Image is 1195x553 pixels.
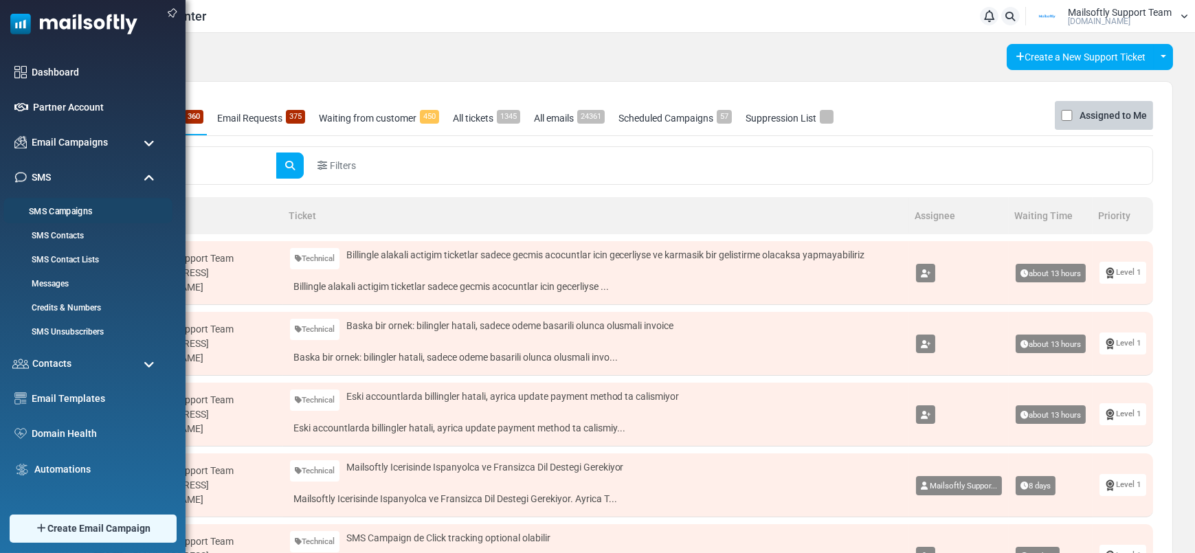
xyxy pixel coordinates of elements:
a: Technical [290,390,339,411]
span: Filters [330,159,356,173]
span: about 13 hours [1016,335,1086,354]
a: Dashboard [32,65,161,80]
a: Scheduled Campaigns57 [615,101,735,135]
span: [DOMAIN_NAME] [1068,17,1130,25]
a: Technical [290,531,339,552]
span: SMS Campaign de Click tracking optional olabilir [346,531,550,545]
a: Domain Health [32,427,161,441]
div: Mailsoftly Support Team [130,322,276,337]
th: Waiting Time [1009,197,1093,234]
th: Priority [1093,197,1153,234]
img: sms-icon.png [14,171,27,183]
a: SMS Unsubscribers [8,326,165,338]
a: Credits & Numbers [8,302,165,314]
span: 375 [286,110,305,124]
span: 1345 [497,110,520,124]
div: [EMAIL_ADDRESS][DOMAIN_NAME] [130,266,276,295]
img: domain-health-icon.svg [14,428,27,439]
a: SMS Contacts [8,229,165,242]
div: Mailsoftly Support Team [130,251,276,266]
a: Email Requests375 [214,101,309,135]
a: Baska bir ornek: bilingler hatali, sadece odeme basarili olunca olusmali invo... [290,347,903,368]
a: Suppression List [742,101,837,135]
a: Level 1 [1099,332,1146,354]
img: contacts-icon.svg [12,359,29,368]
span: Mailsoftly Support Team [1068,8,1172,17]
th: Assignee [909,197,1009,234]
span: about 13 hours [1016,405,1086,425]
a: All emails24361 [531,101,608,135]
a: Waiting from customer450 [315,101,443,135]
span: Mailsoftly Icerisinde Ispanyolca ve Fransizca Dil Destegi Gerekiyor [346,460,624,475]
span: 57 [717,110,732,124]
div: [EMAIL_ADDRESS][DOMAIN_NAME] [130,478,276,507]
a: SMS Campaigns [3,205,168,218]
span: Eski accountlarda billingler hatali, ayrica update payment method ta calismiyor [346,390,680,404]
span: Email Campaigns [32,135,108,150]
span: 24361 [577,110,605,124]
a: Landing Pages [32,498,161,512]
span: Billingle alakali actigim ticketlar sadece gecmis acocuntlar icin gecerliyse ve karmasik bir geli... [346,248,865,262]
img: User Logo [1030,6,1064,27]
div: Mailsoftly Support Team [130,534,276,549]
a: All tickets1345 [449,101,524,135]
a: Level 1 [1099,474,1146,495]
img: workflow.svg [14,462,30,477]
a: Messages [8,278,165,290]
a: Mailsoftly Suppor... [916,476,1002,495]
span: Create Email Campaign [47,521,150,536]
span: about 13 hours [1016,264,1086,283]
a: Partner Account [33,100,161,115]
div: [EMAIL_ADDRESS][DOMAIN_NAME] [130,407,276,436]
span: Mailsoftly Suppor... [930,481,997,490]
a: User Logo Mailsoftly Support Team [DOMAIN_NAME] [1030,6,1188,27]
a: Email Templates [32,392,161,406]
a: Billingle alakali actigim ticketlar sadece gecmis acocuntlar icin gecerliyse ... [290,276,903,297]
div: Mailsoftly Support Team [130,464,276,478]
span: SMS [32,170,51,185]
img: email-templates-icon.svg [14,392,27,405]
a: Technical [290,460,339,482]
a: Automations [34,462,161,477]
div: Mailsoftly Support Team [130,393,276,407]
a: Eski accountlarda billingler hatali, ayrica update payment method ta calismiy... [290,418,903,439]
span: Contacts [32,357,71,371]
a: Technical [290,248,339,269]
a: Level 1 [1099,403,1146,425]
img: campaigns-icon.png [14,136,27,148]
label: Assigned to Me [1080,107,1147,124]
div: [EMAIL_ADDRESS][DOMAIN_NAME] [130,337,276,365]
th: Ticket [283,197,910,234]
a: Technical [290,319,339,340]
a: Mailsoftly Icerisinde Ispanyolca ve Fransizca Dil Destegi Gerekiyor. Ayrica T... [290,488,903,510]
img: dashboard-icon.svg [14,66,27,78]
a: Level 1 [1099,262,1146,283]
span: Baska bir ornek: bilingler hatali, sadece odeme basarili olunca olusmali invoice [346,319,674,333]
span: 450 [420,110,439,124]
span: 360 [184,110,203,124]
a: SMS Contact Lists [8,253,165,266]
a: Create a New Support Ticket [1007,44,1154,70]
span: 8 days [1016,476,1056,495]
